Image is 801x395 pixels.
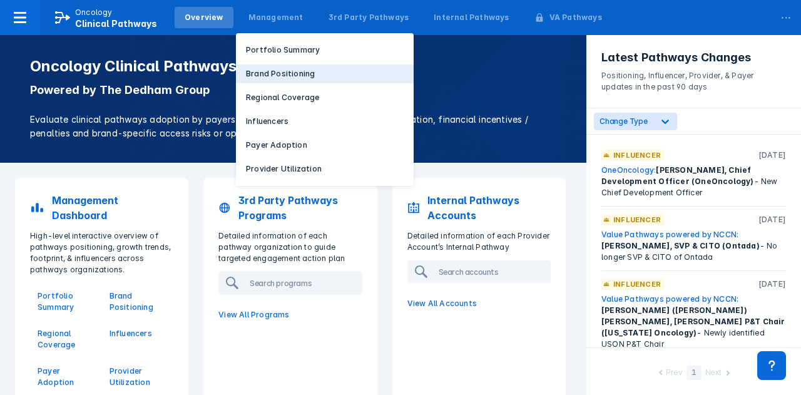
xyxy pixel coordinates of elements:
[601,229,786,263] div: - No longer SVP & CITO of Ontada
[211,302,369,328] a: View All Programs
[758,150,786,161] p: [DATE]
[613,279,661,290] p: Influencer
[175,7,233,28] a: Overview
[30,113,556,140] p: Evaluate clinical pathways adoption by payers and providers, implementation sophistication, finan...
[601,294,786,350] div: - Newly identified USON P&T Chair
[329,12,409,23] div: 3rd Party Pathways
[38,328,94,351] a: Regional Coverage
[434,12,509,23] div: Internal Pathways
[75,18,157,29] span: Clinical Pathways
[758,279,786,290] p: [DATE]
[601,294,738,304] a: Value Pathways powered by NCCN:
[599,116,648,126] span: Change Type
[549,12,602,23] div: VA Pathways
[246,116,288,127] p: Influencers
[773,2,798,28] div: ...
[601,241,760,250] span: [PERSON_NAME], SVP & CITO (Ontada)
[236,112,414,131] button: Influencers
[23,230,181,275] p: High-level interactive overview of pathways positioning, growth trends, footprint, & influencers ...
[246,140,307,151] p: Payer Adoption
[236,41,414,59] button: Portfolio Summary
[613,150,661,161] p: Influencer
[758,214,786,225] p: [DATE]
[757,351,786,380] div: Contact Support
[424,7,519,28] a: Internal Pathways
[601,165,656,175] a: OneOncology:
[427,193,551,223] p: Internal Pathways Accounts
[434,262,564,282] input: Search accounts
[110,328,166,339] a: Influencers
[666,367,682,380] div: Prev
[400,230,558,253] p: Detailed information of each Provider Account’s Internal Pathway
[38,290,94,313] a: Portfolio Summary
[38,366,94,388] a: Payer Adoption
[400,185,558,230] a: Internal Pathways Accounts
[23,185,181,230] a: Management Dashboard
[601,65,786,93] p: Positioning, Influencer, Provider, & Payer updates in the past 90 days
[686,366,702,380] div: 1
[601,165,754,186] span: [PERSON_NAME], Chief Development Officer (OneOncology)
[236,136,414,155] button: Payer Adoption
[110,366,166,388] a: Provider Utilization
[601,50,786,65] h3: Latest Pathways Changes
[238,193,362,223] p: 3rd Party Pathways Programs
[75,7,113,18] p: Oncology
[30,58,556,75] h1: Oncology Clinical Pathways Tool
[601,165,786,198] div: - New Chief Development Officer
[211,230,369,264] p: Detailed information of each pathway organization to guide targeted engagement action plan
[238,7,314,28] a: Management
[236,160,414,178] button: Provider Utilization
[400,290,558,317] a: View All Accounts
[319,7,419,28] a: 3rd Party Pathways
[110,290,166,313] a: Brand Positioning
[185,12,223,23] div: Overview
[246,68,315,80] p: Brand Positioning
[236,88,414,107] button: Regional Coverage
[601,305,785,337] span: [PERSON_NAME] ([PERSON_NAME]) [PERSON_NAME], [PERSON_NAME] P&T Chair ([US_STATE] Oncology)
[601,230,738,239] a: Value Pathways powered by NCCN:
[30,83,556,98] p: Powered by The Dedham Group
[613,214,661,225] p: Influencer
[211,185,369,230] a: 3rd Party Pathways Programs
[52,193,173,223] p: Management Dashboard
[236,64,414,83] button: Brand Positioning
[246,44,320,56] p: Portfolio Summary
[245,273,375,293] input: Search programs
[705,367,722,380] div: Next
[246,92,319,103] p: Regional Coverage
[246,163,322,175] p: Provider Utilization
[248,12,304,23] div: Management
